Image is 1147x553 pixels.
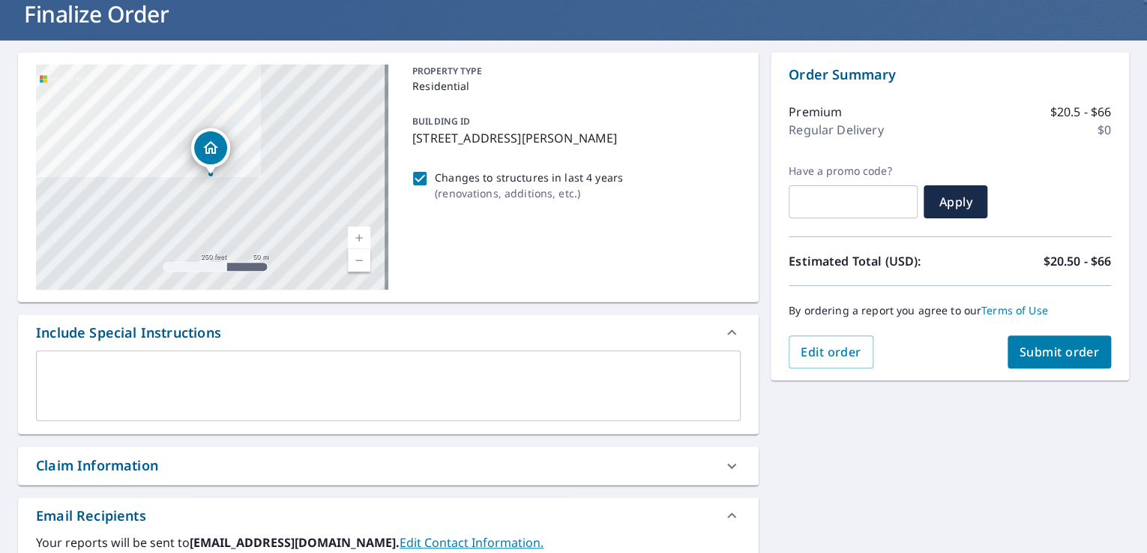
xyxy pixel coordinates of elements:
[435,185,623,201] p: ( renovations, additions, etc. )
[348,249,370,272] a: Current Level 17, Zoom Out
[789,252,950,270] p: Estimated Total (USD):
[981,303,1048,317] a: Terms of Use
[1050,103,1111,121] p: $20.5 - $66
[435,170,623,185] p: Changes to structures in last 4 years
[36,323,221,343] div: Include Special Instructions
[789,164,918,178] label: Have a promo code?
[789,65,1111,85] p: Order Summary
[400,534,544,551] a: EditContactInfo
[789,304,1111,317] p: By ordering a report you agree to our
[412,115,470,128] p: BUILDING ID
[18,314,759,350] div: Include Special Instructions
[36,506,146,526] div: Email Recipients
[924,185,987,218] button: Apply
[1098,121,1111,139] p: $0
[1020,344,1100,360] span: Submit order
[1008,335,1112,368] button: Submit order
[789,121,883,139] p: Regular Delivery
[36,455,158,476] div: Claim Information
[801,344,861,360] span: Edit order
[18,446,759,485] div: Claim Information
[36,533,741,551] label: Your reports will be sent to
[412,78,735,94] p: Residential
[412,65,735,78] p: PROPERTY TYPE
[191,128,230,175] div: Dropped pin, building 1, Residential property, 5 Fulham St Galloway, NJ 08205
[190,534,400,551] b: [EMAIL_ADDRESS][DOMAIN_NAME].
[412,129,735,147] p: [STREET_ADDRESS][PERSON_NAME]
[348,227,370,249] a: Current Level 17, Zoom In
[18,497,759,533] div: Email Recipients
[936,194,975,210] span: Apply
[789,335,873,368] button: Edit order
[1043,252,1111,270] p: $20.50 - $66
[789,103,842,121] p: Premium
